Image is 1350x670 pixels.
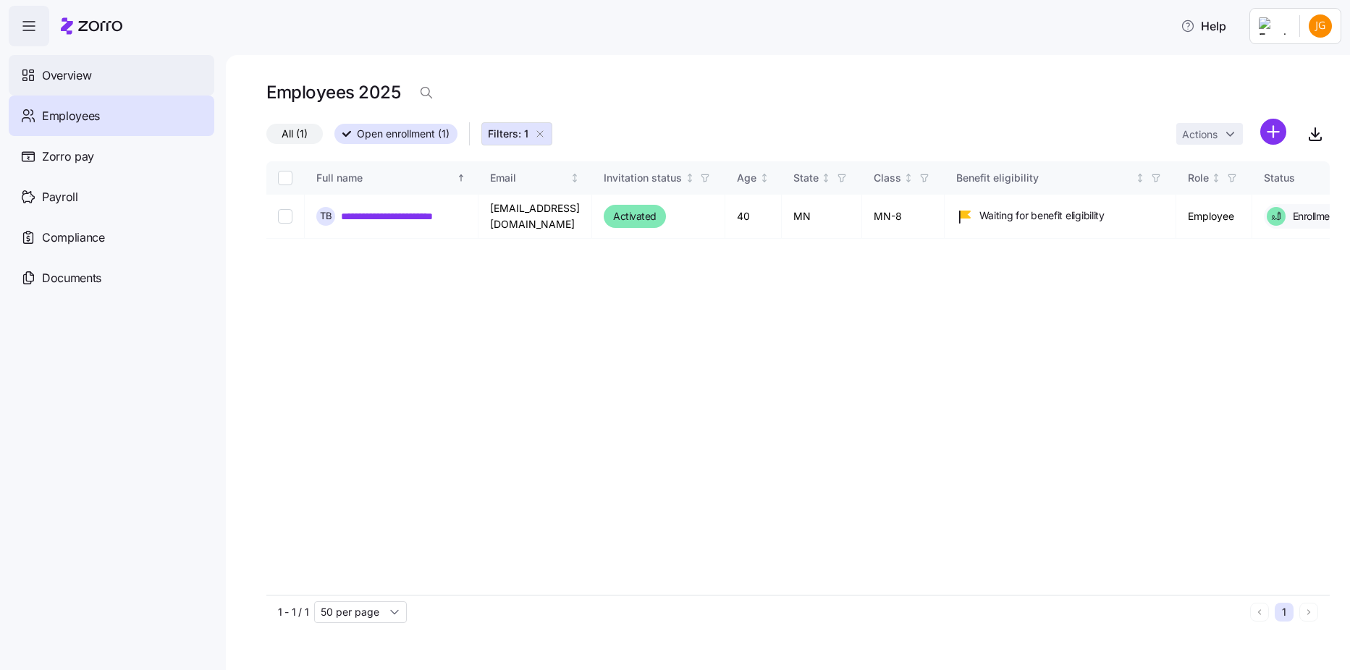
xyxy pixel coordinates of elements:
input: Select record 1 [278,209,292,224]
div: Invitation status [604,170,682,186]
span: Compliance [42,229,105,247]
div: Benefit eligibility [956,170,1133,186]
span: Activated [613,208,657,225]
div: Age [737,170,756,186]
td: MN [782,195,862,239]
td: MN-8 [862,195,945,239]
div: Not sorted [903,173,914,183]
th: AgeNot sorted [725,161,782,195]
span: Employees [42,107,100,125]
th: Full nameSorted ascending [305,161,478,195]
span: Documents [42,269,101,287]
div: Not sorted [685,173,695,183]
th: StateNot sorted [782,161,862,195]
span: Waiting for benefit eligibility [979,208,1105,223]
button: Next page [1299,603,1318,622]
span: T B [320,211,332,221]
div: Not sorted [1211,173,1221,183]
div: Not sorted [759,173,769,183]
span: Payroll [42,188,78,206]
div: Email [490,170,568,186]
span: Overview [42,67,91,85]
td: Employee [1176,195,1252,239]
div: Full name [316,170,454,186]
a: Compliance [9,217,214,258]
button: Help [1169,12,1238,41]
img: be28eee7940ff7541a673135d606113e [1309,14,1332,38]
th: Benefit eligibilityNot sorted [945,161,1176,195]
button: Previous page [1250,603,1269,622]
span: All (1) [282,124,308,143]
button: Filters: 1 [481,122,552,145]
div: Class [874,170,901,186]
a: Employees [9,96,214,136]
div: Sorted ascending [456,173,466,183]
h1: Employees 2025 [266,81,400,103]
div: Role [1188,170,1209,186]
span: Actions [1182,130,1218,140]
div: Not sorted [821,173,831,183]
a: Payroll [9,177,214,217]
button: Actions [1176,123,1243,145]
th: Invitation statusNot sorted [592,161,725,195]
a: Zorro pay [9,136,214,177]
span: Help [1181,17,1226,35]
th: RoleNot sorted [1176,161,1252,195]
svg: add icon [1260,119,1286,145]
div: Not sorted [570,173,580,183]
th: EmailNot sorted [478,161,592,195]
td: 40 [725,195,782,239]
div: State [793,170,819,186]
th: ClassNot sorted [862,161,945,195]
div: Not sorted [1135,173,1145,183]
input: Select all records [278,171,292,185]
img: Employer logo [1259,17,1288,35]
a: Documents [9,258,214,298]
span: Open enrollment (1) [357,124,450,143]
button: 1 [1275,603,1294,622]
span: 1 - 1 / 1 [278,605,308,619]
span: Zorro pay [42,148,94,166]
a: Overview [9,55,214,96]
td: [EMAIL_ADDRESS][DOMAIN_NAME] [478,195,592,239]
span: Filters: 1 [488,127,528,141]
